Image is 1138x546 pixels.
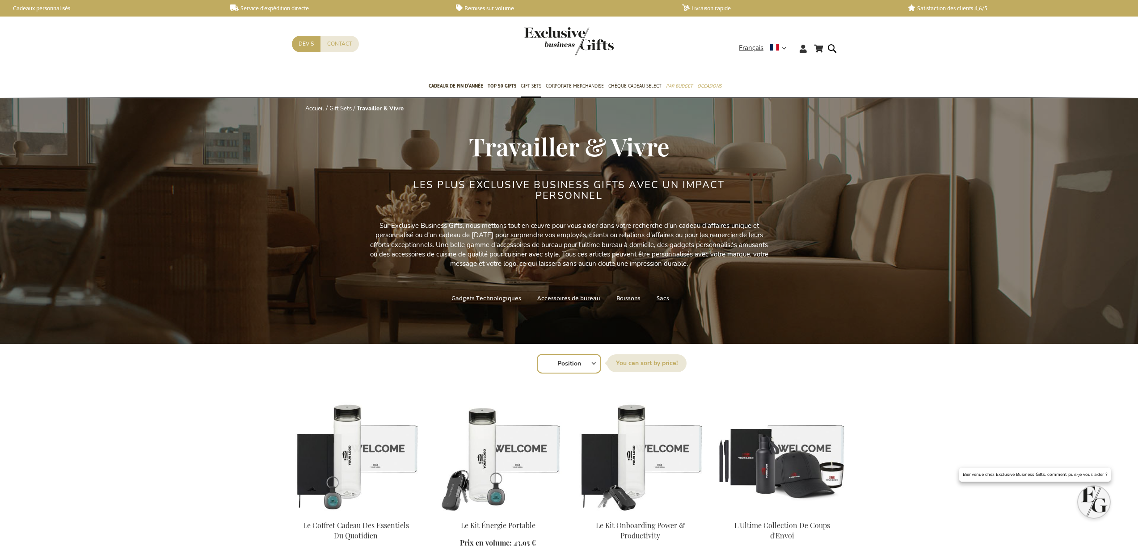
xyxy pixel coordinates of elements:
a: Devis [292,36,320,52]
span: Cadeaux de fin d’année [429,81,483,91]
span: Par budget [666,81,693,91]
a: Gadgets Technologiques [451,292,521,304]
a: The Everyday Essentials Gift Box [292,509,420,518]
a: Remises sur volume [456,4,667,12]
img: The Onboarding Power & Productivity Set [576,388,704,513]
a: Cadeaux personnalisés [4,4,216,12]
span: Chèque Cadeau Select [608,81,662,91]
span: Français [739,43,763,53]
a: The On-the-Go Power Pack [434,509,562,518]
a: Livraison rapide [682,4,894,12]
a: The Ultimate Kick-off Collection [718,509,846,518]
a: Boissons [616,292,641,304]
span: Corporate Merchandise [546,81,604,91]
strong: Travailler & Vivre [357,105,404,113]
a: Gift Sets [329,105,352,113]
a: Contact [320,36,359,52]
a: Le Kit Énergie Portable [461,521,535,530]
span: Gift Sets [521,81,541,91]
p: Sur Exclusive Business Gifts, nous mettons tout en œuvre pour vous aider dans votre recherche d'u... [368,221,770,269]
img: The Ultimate Kick-off Collection [718,388,846,513]
span: Occasions [697,81,721,91]
label: [GEOGRAPHIC_DATA] par [607,354,687,372]
a: Service d'expédition directe [230,4,442,12]
a: Accueil [305,105,324,113]
a: Accessoires de bureau [537,292,600,304]
img: Exclusive Business gifts logo [524,27,614,56]
span: TOP 50 Gifts [488,81,516,91]
a: The Onboarding Power & Productivity Set [576,509,704,518]
img: The On-the-Go Power Pack [434,388,562,513]
a: Sacs [657,292,669,304]
a: Satisfaction des clients 4,6/5 [908,4,1119,12]
a: L'Ultime Collection De Coups d'Envoi [734,521,830,540]
a: Le Kit Onboarding Power & Productivity [596,521,685,540]
a: Le Coffret Cadeau Des Essentiels Du Quotidien [303,521,409,540]
span: Travailler & Vivre [469,130,670,163]
div: Français [739,43,792,53]
a: store logo [524,27,569,56]
img: The Everyday Essentials Gift Box [292,388,420,513]
h2: LES PLUS Exclusive Business Gifts AVEC UN IMPACT PERSONNEL [401,180,737,201]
